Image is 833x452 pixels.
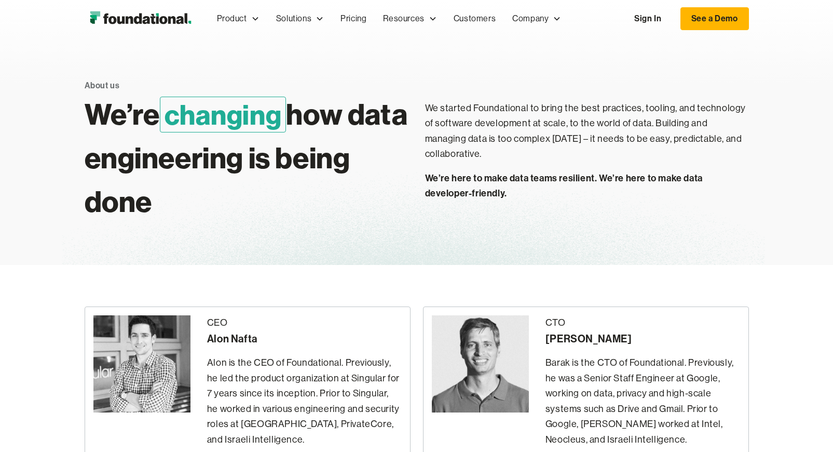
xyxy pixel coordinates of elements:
[85,79,120,92] div: About us
[85,8,196,29] a: home
[425,170,749,201] p: We’re here to make data teams resilient. We’re here to make data developer-friendly.
[545,315,740,331] div: CTO
[207,315,402,331] div: CEO
[160,97,286,132] span: changing
[217,12,247,25] div: Product
[680,7,749,30] a: See a Demo
[545,330,740,347] div: [PERSON_NAME]
[93,315,190,413] img: Alon Nafta - CEO
[512,12,549,25] div: Company
[332,2,375,36] a: Pricing
[383,12,424,25] div: Resources
[268,2,332,36] div: Solutions
[624,8,672,30] a: Sign In
[85,8,196,29] img: Foundational Logo
[545,355,740,447] p: Barak is the CTO of Foundational. Previously, he was a Senior Staff Engineer at Google, working o...
[375,2,445,36] div: Resources
[207,330,402,347] div: Alon Nafta
[504,2,569,36] div: Company
[445,2,504,36] a: Customers
[432,315,529,413] img: Barak Forgoun - CTO
[425,101,749,162] p: We started Foundational to bring the best practices, tooling, and technology of software developm...
[209,2,268,36] div: Product
[276,12,311,25] div: Solutions
[85,92,408,223] h1: We’re how data engineering is being done
[207,355,402,447] p: Alon is the CEO of Foundational. Previously, he led the product organization at Singular for 7 ye...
